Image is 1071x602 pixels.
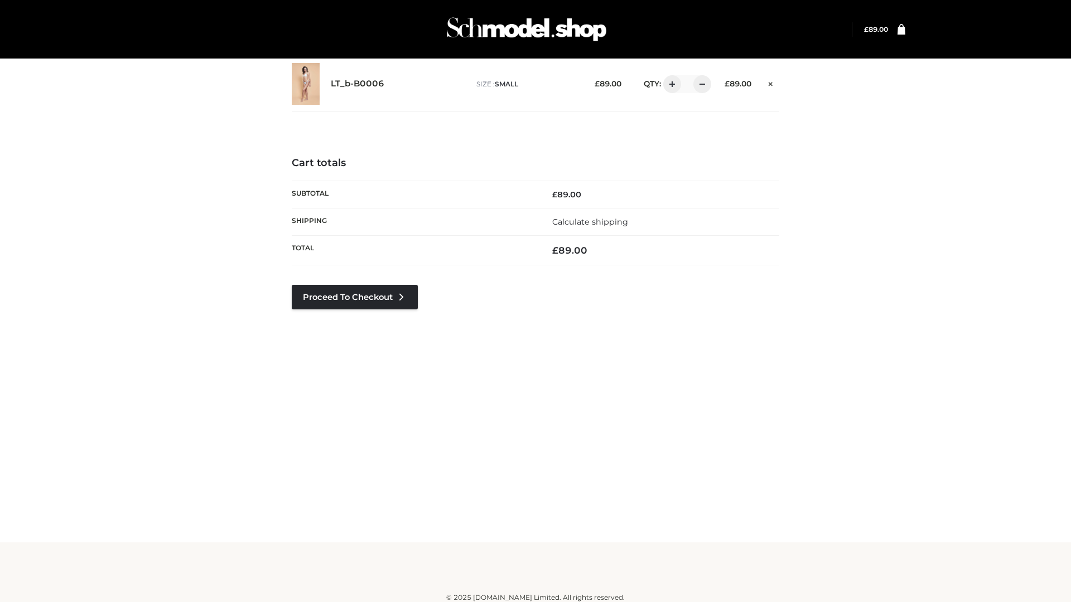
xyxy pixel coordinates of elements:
th: Shipping [292,208,535,235]
bdi: 89.00 [552,245,587,256]
span: £ [864,25,869,33]
a: Remove this item [763,75,779,90]
span: £ [595,79,600,88]
bdi: 89.00 [595,79,621,88]
th: Total [292,236,535,265]
a: LT_b-B0006 [331,79,384,89]
img: Schmodel Admin 964 [443,7,610,51]
span: £ [552,190,557,200]
a: Calculate shipping [552,217,628,227]
bdi: 89.00 [725,79,751,88]
a: £89.00 [864,25,888,33]
a: Proceed to Checkout [292,285,418,309]
span: £ [725,79,730,88]
span: £ [552,245,558,256]
h4: Cart totals [292,157,779,169]
bdi: 89.00 [864,25,888,33]
span: SMALL [495,80,518,88]
p: size : [476,79,577,89]
th: Subtotal [292,181,535,208]
div: QTY: [633,75,707,93]
bdi: 89.00 [552,190,581,200]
